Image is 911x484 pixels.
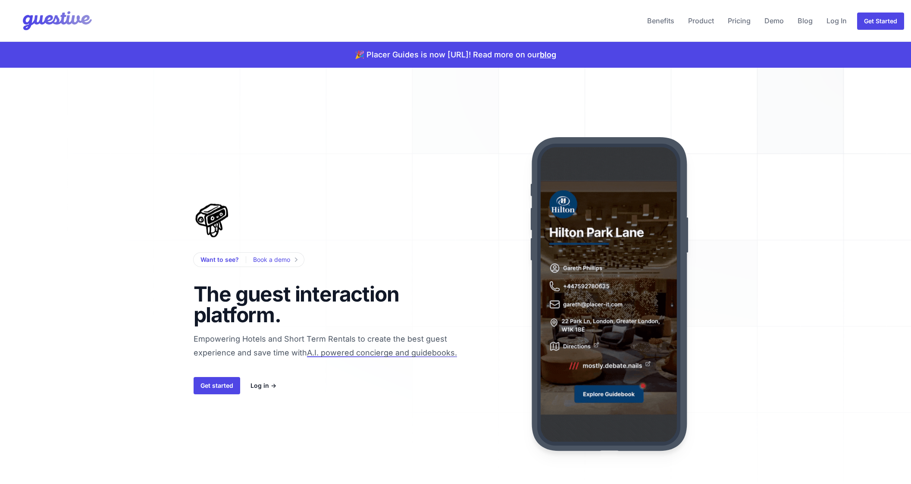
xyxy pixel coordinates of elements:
[761,10,787,31] a: Demo
[307,348,457,357] span: A.I. powered concierge and guidebooks.
[253,255,297,265] a: Book a demo
[540,50,556,59] a: blog
[644,10,678,31] a: Benefits
[194,377,240,394] a: Get started
[857,13,904,30] a: Get Started
[250,380,276,391] a: Log in →
[794,10,816,31] a: Blog
[7,3,94,38] img: Your Company
[355,49,556,61] p: 🎉 Placer Guides is now [URL]! Read more on our
[194,284,414,325] h1: The guest interaction platform.
[823,10,850,31] a: Log In
[194,334,483,394] span: Empowering Hotels and Short Term Rentals to create the best guest experience and save time with
[724,10,754,31] a: Pricing
[685,10,717,31] a: Product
